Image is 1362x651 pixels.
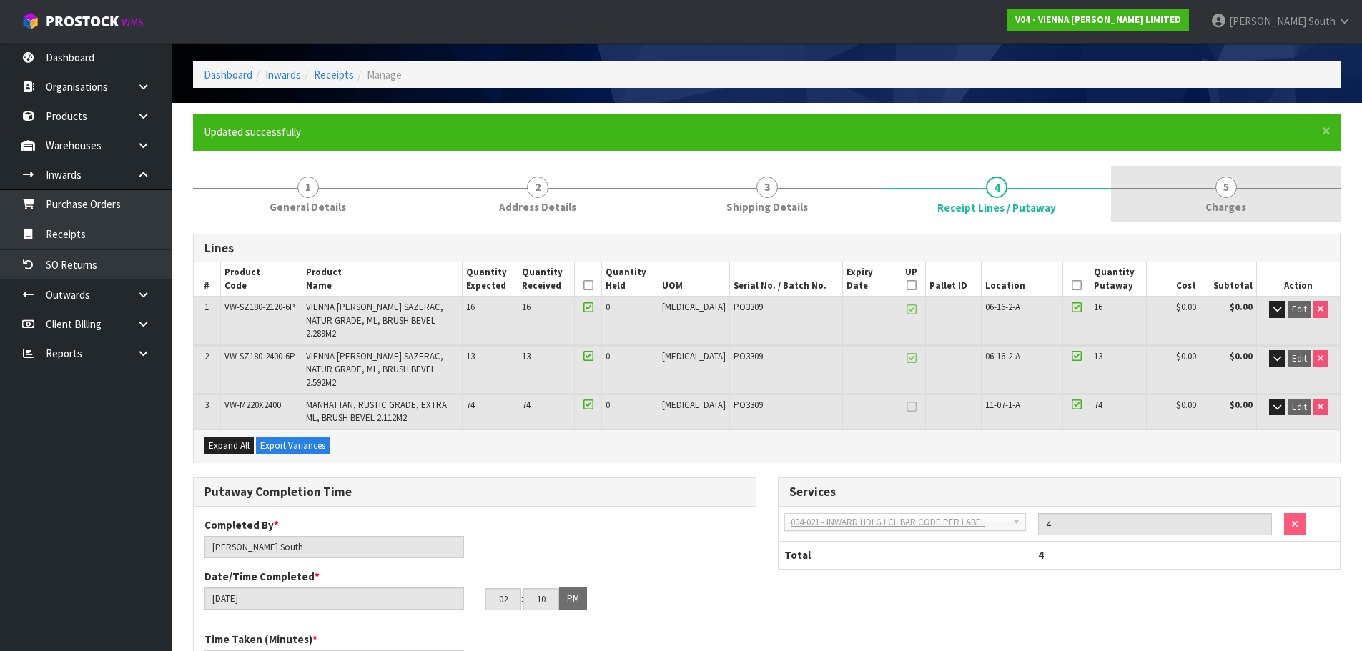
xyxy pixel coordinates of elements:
span: $0.00 [1176,399,1196,411]
th: Serial No. / Batch No. [730,262,843,297]
input: HH [485,588,521,610]
span: 5 [1215,177,1237,198]
th: Subtotal [1200,262,1256,297]
span: VW-M220X2400 [224,399,281,411]
span: PO3309 [734,350,763,362]
span: 11-07-1-A [985,399,1020,411]
span: PO3309 [734,301,763,313]
span: Address Details [499,199,576,214]
th: Pallet ID [925,262,981,297]
strong: $0.00 [1230,301,1253,313]
strong: $0.00 [1230,350,1253,362]
span: 06-16-2-A [985,350,1020,362]
span: Edit [1292,401,1307,413]
button: Edit [1288,399,1311,416]
span: Updated successfully [204,125,301,139]
th: Total [779,542,1032,569]
span: VW-SZ180-2120-6P [224,301,295,313]
button: PM [559,587,587,610]
span: PO3309 [734,399,763,411]
a: Inwards [265,68,301,81]
td: : [521,587,523,610]
strong: V04 - VIENNA [PERSON_NAME] LIMITED [1015,14,1181,26]
span: Edit [1292,303,1307,315]
span: $0.00 [1176,350,1196,362]
input: Date/Time completed [204,587,464,610]
th: UP [897,262,926,297]
span: ProStock [46,12,119,31]
img: cube-alt.png [21,12,39,30]
span: 4 [1038,548,1044,562]
span: 0 [606,399,610,411]
span: 16 [466,301,475,313]
small: WMS [122,16,144,29]
span: [MEDICAL_DATA] [662,301,726,313]
button: Edit [1288,350,1311,367]
span: 4 [986,177,1007,198]
span: [MEDICAL_DATA] [662,350,726,362]
span: 0 [606,301,610,313]
button: Export Variances [256,437,330,454]
span: 004-021 - INWARD HDLG LCL BAR CODE PER LABEL [791,514,1007,531]
th: UOM [658,262,730,297]
span: VW-SZ180-2400-6P [224,350,295,362]
span: [MEDICAL_DATA] [662,399,726,411]
span: 3 [756,177,778,198]
span: 06-16-2-A [985,301,1020,313]
h3: Services [789,485,1330,499]
span: 0 [606,350,610,362]
span: MANHATTAN, RUSTIC GRADE, EXTRA ML, BRUSH BEVEL 2.112M2 [306,399,447,424]
th: Expiry Date [843,262,897,297]
th: Product Name [302,262,463,297]
th: Quantity Received [518,262,575,297]
button: Expand All [204,437,254,454]
span: 74 [1094,399,1102,411]
strong: $0.00 [1230,399,1253,411]
a: Receipts [314,68,354,81]
span: 1 [297,177,319,198]
span: $0.00 [1176,301,1196,313]
span: VIENNA [PERSON_NAME] SAZERAC, NATUR GRADE, ML, BRUSH BEVEL 2.289M2 [306,301,443,339]
input: MM [523,588,559,610]
label: Date/Time Completed [204,569,320,584]
a: Dashboard [204,68,252,81]
th: Quantity Held [602,262,658,297]
span: Shipping Details [726,199,808,214]
span: Manage [367,68,402,81]
span: 13 [522,350,531,362]
h3: Lines [204,242,1329,255]
span: 16 [1094,301,1102,313]
th: Product Code [220,262,302,297]
span: [PERSON_NAME] [1229,14,1306,28]
span: Charges [1205,199,1246,214]
span: × [1322,121,1331,141]
span: 74 [522,399,531,411]
span: VIENNA [PERSON_NAME] SAZERAC, NATUR GRADE, ML, BRUSH BEVEL 2.592M2 [306,350,443,389]
span: 2 [527,177,548,198]
th: Quantity Putaway [1090,262,1147,297]
button: Edit [1288,301,1311,318]
span: 2 [204,350,209,362]
span: 13 [466,350,475,362]
th: # [194,262,220,297]
span: General Details [270,199,346,214]
span: 13 [1094,350,1102,362]
span: 3 [204,399,209,411]
span: 1 [204,301,209,313]
span: Expand All [209,439,250,452]
label: Completed By [204,517,279,532]
h3: Putaway Completion Time [204,485,745,499]
th: Action [1256,262,1340,297]
span: 74 [466,399,475,411]
span: South [1308,14,1336,28]
span: Receipt Lines / Putaway [937,200,1056,215]
span: Edit [1292,352,1307,364]
span: 16 [522,301,531,313]
th: Quantity Expected [462,262,518,297]
label: Time Taken (Minutes) [204,632,317,647]
a: V04 - VIENNA [PERSON_NAME] LIMITED [1007,9,1189,31]
th: Location [982,262,1063,297]
th: Cost [1146,262,1200,297]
